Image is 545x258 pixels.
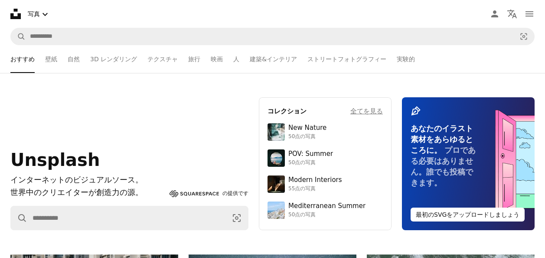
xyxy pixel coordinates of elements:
[288,150,333,159] div: POV: Summer
[90,45,137,73] a: 3D レンダリング
[268,202,285,219] img: premium_photo-1688410049290-d7394cc7d5df
[288,176,342,185] div: Modern Interiors
[288,185,342,192] div: 55点の写真
[288,133,326,140] div: 50点の写真
[268,175,285,193] img: premium_photo-1747189286942-bc91257a2e39
[211,45,223,73] a: 映画
[397,45,415,73] a: 実験的
[10,186,166,199] p: 世界中のクリエイターが創造力の源。
[188,45,200,73] a: 旅行
[513,28,534,45] button: ビジュアル検索
[288,212,366,218] div: 50点の写真
[268,149,383,167] a: POV: Summer50点の写真
[11,206,27,230] button: Unsplashで検索する
[10,206,248,230] form: サイト内でビジュアルを探す
[411,208,525,222] button: 最初のSVGをアップロードしましょう
[24,5,54,23] button: 商品タイプを選択
[307,45,386,73] a: ストリートフォトグラフィー
[10,150,100,170] span: Unsplash
[411,124,473,155] span: あなたのイラスト素材をあらゆるところに。
[233,45,239,73] a: 人
[486,5,503,23] a: ログイン / 登録する
[11,28,26,45] button: Unsplashで検索する
[268,106,307,116] h4: コレクション
[10,174,166,186] h1: インターネットのビジュアルソース。
[268,202,383,219] a: Mediterranean Summer50点の写真
[350,106,383,116] a: 全てを見る
[10,9,21,19] a: ホーム — Unsplash
[288,159,333,166] div: 50点の写真
[268,175,383,193] a: Modern Interiors55点の写真
[288,202,366,211] div: Mediterranean Summer
[521,5,538,23] button: メニュー
[225,206,248,230] button: ビジュアル検索
[68,45,80,73] a: 自然
[503,5,521,23] button: 言語
[10,28,535,45] form: サイト内でビジュアルを探す
[268,149,285,167] img: premium_photo-1753820185677-ab78a372b033
[268,123,285,141] img: premium_photo-1755037089989-422ee333aef9
[170,189,248,199] a: の提供です
[45,45,57,73] a: 壁紙
[147,45,178,73] a: テクスチャ
[268,123,383,141] a: New Nature50点の写真
[250,45,297,73] a: 建築&インテリア
[411,146,476,187] span: プロである必要はありません。誰でも投稿できます。
[288,124,326,132] div: New Nature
